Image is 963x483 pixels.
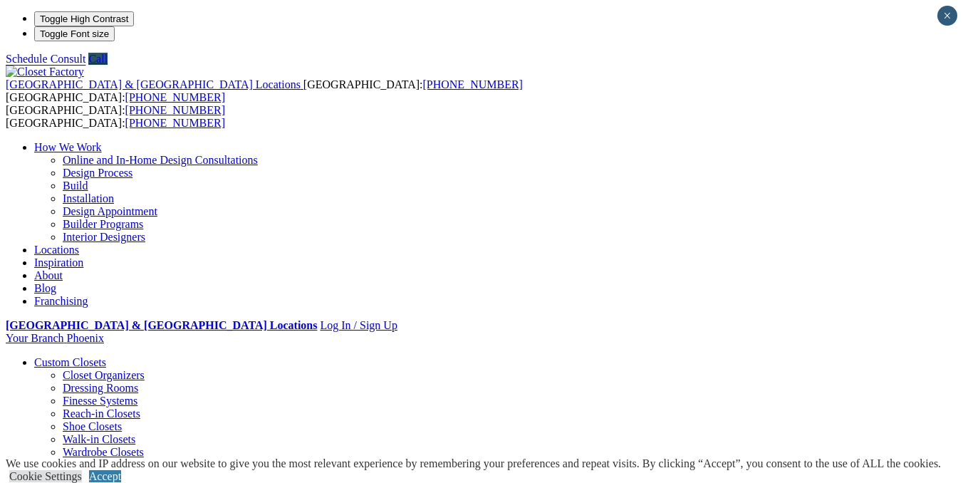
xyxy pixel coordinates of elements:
a: Online and In-Home Design Consultations [63,154,258,166]
a: Blog [34,282,56,294]
a: Franchising [34,295,88,307]
button: Toggle High Contrast [34,11,134,26]
a: [PHONE_NUMBER] [125,91,225,103]
a: Build [63,180,88,192]
a: [GEOGRAPHIC_DATA] & [GEOGRAPHIC_DATA] Locations [6,78,303,90]
a: Finesse Systems [63,395,137,407]
a: Reach-in Closets [63,407,140,420]
a: Interior Designers [63,231,145,243]
span: [GEOGRAPHIC_DATA]: [GEOGRAPHIC_DATA]: [6,104,225,129]
a: Dressing Rooms [63,382,138,394]
a: Builder Programs [63,218,143,230]
a: [PHONE_NUMBER] [422,78,522,90]
div: We use cookies and IP address on our website to give you the most relevant experience by remember... [6,457,941,470]
a: Walk-in Closets [63,433,135,445]
a: [PHONE_NUMBER] [125,117,225,129]
a: Installation [63,192,114,204]
a: Locations [34,244,79,256]
a: Design Process [63,167,132,179]
a: Your Branch Phoenix [6,332,104,344]
span: [GEOGRAPHIC_DATA] & [GEOGRAPHIC_DATA] Locations [6,78,301,90]
a: About [34,269,63,281]
span: Phoenix [66,332,103,344]
img: Closet Factory [6,66,84,78]
a: Inspiration [34,256,83,269]
a: [GEOGRAPHIC_DATA] & [GEOGRAPHIC_DATA] Locations [6,319,317,331]
button: Close [937,6,957,26]
a: [PHONE_NUMBER] [125,104,225,116]
a: Shoe Closets [63,420,122,432]
span: [GEOGRAPHIC_DATA]: [GEOGRAPHIC_DATA]: [6,78,523,103]
a: Schedule Consult [6,53,85,65]
a: Custom Closets [34,356,106,368]
a: Design Appointment [63,205,157,217]
span: Your Branch [6,332,63,344]
a: How We Work [34,141,102,153]
a: Call [88,53,108,65]
a: Closet Organizers [63,369,145,381]
a: Wardrobe Closets [63,446,144,458]
a: Accept [89,470,121,482]
span: Toggle High Contrast [40,14,128,24]
a: Cookie Settings [9,470,82,482]
button: Toggle Font size [34,26,115,41]
span: Toggle Font size [40,28,109,39]
a: Log In / Sign Up [320,319,397,331]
